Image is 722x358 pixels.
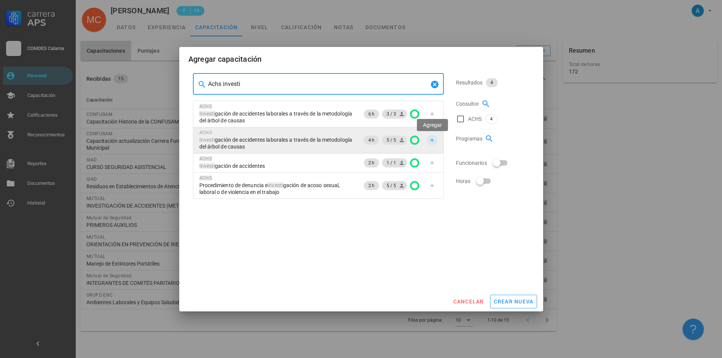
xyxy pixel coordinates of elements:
mark: ACHS [199,104,212,109]
span: 4 h [368,136,374,145]
span: gación de accidentes laborales a través de la metodología del árbol de causas [199,110,356,124]
span: 2 h [368,158,374,167]
mark: ACHS [199,130,212,135]
button: Clear [430,80,439,89]
mark: investi [268,182,283,188]
span: 3 / 3 [387,109,403,119]
span: 6 h [368,109,374,119]
div: Programas [456,130,529,148]
mark: Investi [199,137,215,143]
mark: ACHS [199,156,212,161]
span: 1 / 1 [387,158,403,167]
input: Buscar capacitación… [208,78,429,90]
mark: Investi [199,163,215,169]
div: Horas [456,172,529,190]
div: Agregar capacitación [188,53,262,65]
span: cancelar [453,299,484,305]
span: 5 / 5 [387,181,403,190]
button: crear nueva [490,295,537,308]
span: 5 / 5 [387,136,403,145]
span: ACHS [468,115,482,123]
span: gación de accidentes [199,163,265,169]
div: Resultados [456,73,529,92]
span: crear nueva [493,299,534,305]
div: Consultor [456,95,529,113]
span: 2 h [368,181,374,190]
span: 4 [490,78,493,87]
button: cancelar [449,295,487,308]
div: Funcionarios [456,154,529,172]
mark: ACHS [199,175,212,181]
span: 4 [490,115,493,123]
span: Procedimiento de denuncia e gación de acoso sexual, laboral o de violencia en el trabajo [199,182,356,195]
mark: Investi [199,111,215,117]
span: gación de accidentes laborales a través de la metodología del árbol de causas [199,136,356,150]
